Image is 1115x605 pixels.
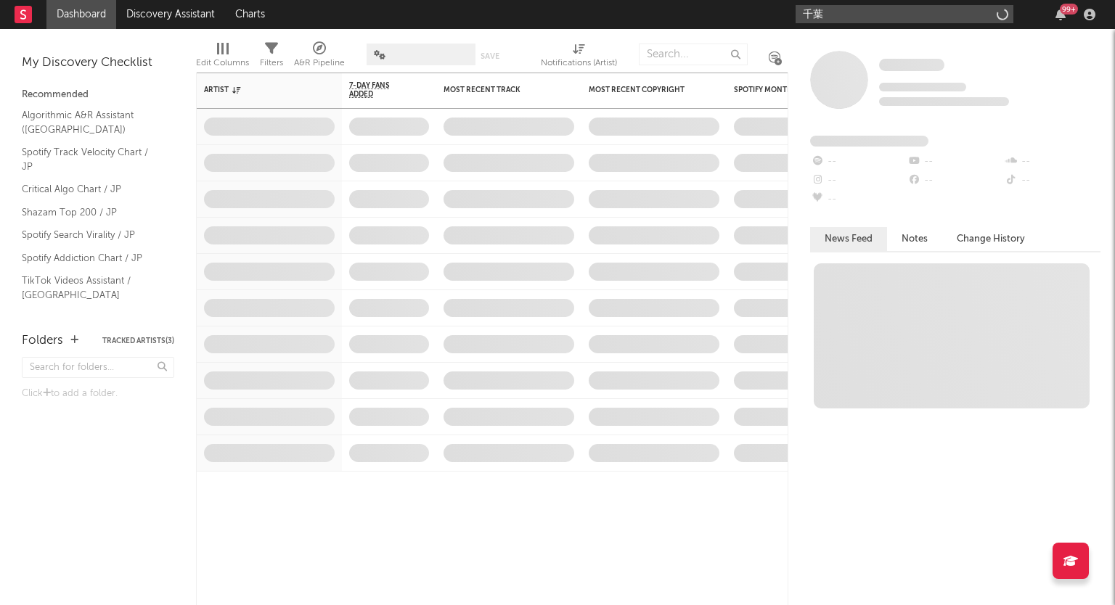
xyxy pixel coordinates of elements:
input: Search... [639,44,748,65]
div: Notifications (Artist) [541,54,617,72]
span: Tracking Since: [DATE] [879,83,966,91]
button: News Feed [810,227,887,251]
div: Edit Columns [196,36,249,78]
button: Notes [887,227,942,251]
a: Spotify Addiction Chart / JP [22,250,160,266]
div: Most Recent Copyright [589,86,698,94]
div: My Discovery Checklist [22,54,174,72]
div: 99 + [1060,4,1078,15]
div: -- [1004,171,1100,190]
a: Algorithmic A&R Assistant ([GEOGRAPHIC_DATA]) [22,107,160,137]
button: 99+ [1055,9,1066,20]
div: -- [810,152,907,171]
div: Folders [22,332,63,350]
div: Edit Columns [196,54,249,72]
button: Tracked Artists(3) [102,337,174,345]
div: A&R Pipeline [294,36,345,78]
a: TikTok Videos Assistant / [GEOGRAPHIC_DATA] [22,273,160,302]
div: Notifications (Artist) [541,36,617,78]
button: Change History [942,227,1040,251]
div: Filters [260,54,283,72]
span: Fans Added by Platform [810,136,928,147]
div: Most Recent Track [444,86,552,94]
div: Artist [204,86,313,94]
div: -- [907,152,1003,171]
span: 7-Day Fans Added [349,81,407,99]
a: Spotify Search Virality / JP [22,227,160,243]
input: Search for artists [796,5,1013,23]
div: Spotify Monthly Listeners [734,86,843,94]
a: Spotify Track Velocity Chart / JP [22,144,160,174]
button: Save [481,52,499,60]
div: -- [907,171,1003,190]
a: Some Artist [879,58,944,73]
input: Search for folders... [22,357,174,378]
div: -- [810,190,907,209]
div: Recommended [22,86,174,104]
a: Critical Algo Chart / JP [22,181,160,197]
div: Filters [260,36,283,78]
span: 0 fans last week [879,97,1009,106]
a: Shazam Top 200 / JP [22,205,160,221]
span: Some Artist [879,59,944,71]
div: A&R Pipeline [294,54,345,72]
div: -- [1004,152,1100,171]
div: -- [810,171,907,190]
div: Click to add a folder. [22,385,174,403]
